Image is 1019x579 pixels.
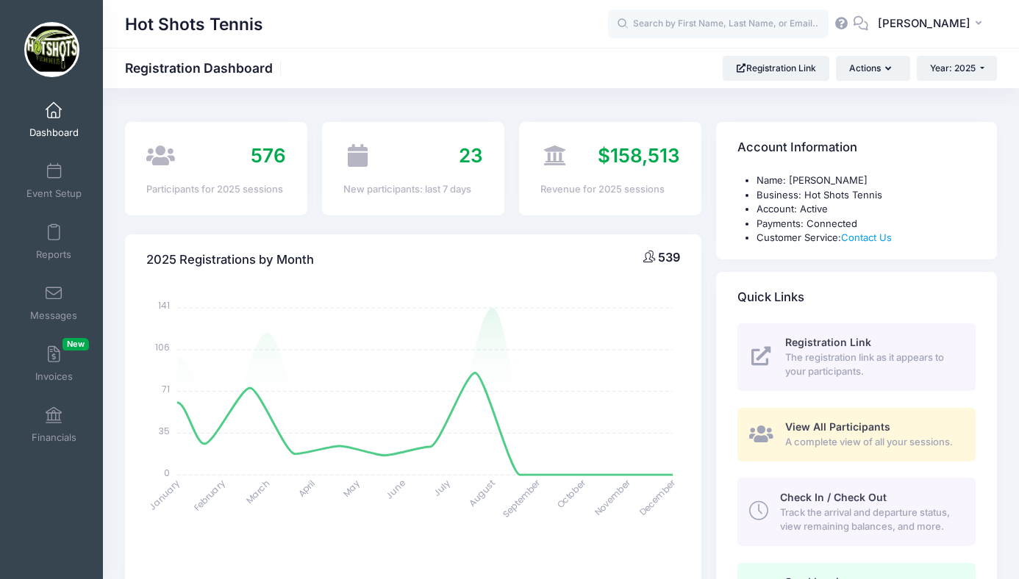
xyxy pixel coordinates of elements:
[737,478,976,545] a: Check In / Check Out Track the arrival and departure status, view remaining balances, and more.
[296,477,318,499] tspan: April
[878,15,970,32] span: [PERSON_NAME]
[62,338,89,350] span: New
[658,250,680,265] span: 539
[383,477,407,501] tspan: June
[431,477,453,499] tspan: July
[459,144,483,167] span: 23
[243,477,273,506] tspan: March
[757,188,976,203] li: Business: Hot Shots Tennis
[32,431,76,444] span: Financials
[868,7,997,41] button: [PERSON_NAME]
[158,299,170,312] tspan: 141
[836,56,909,81] button: Actions
[159,425,170,437] tspan: 35
[146,182,286,197] div: Participants for 2025 sessions
[737,323,976,391] a: Registration Link The registration link as it appears to your participants.
[35,370,73,383] span: Invoices
[785,420,890,433] span: View All Participants
[147,477,183,513] tspan: January
[930,62,976,73] span: Year: 2025
[30,309,77,322] span: Messages
[757,231,976,245] li: Customer Service:
[29,126,79,139] span: Dashboard
[737,127,857,169] h4: Account Information
[191,477,227,513] tspan: February
[780,506,959,534] span: Track the arrival and departure status, view remaining balances, and more.
[737,408,976,461] a: View All Participants A complete view of all your sessions.
[19,94,89,145] a: Dashboard
[466,477,498,508] tspan: August
[500,477,543,520] tspan: September
[125,60,285,76] h1: Registration Dashboard
[26,187,82,200] span: Event Setup
[24,22,79,77] img: Hot Shots Tennis
[19,338,89,389] a: InvoicesNew
[608,10,829,39] input: Search by First Name, Last Name, or Email...
[251,144,286,167] span: 576
[917,56,997,81] button: Year: 2025
[36,248,71,261] span: Reports
[155,341,170,353] tspan: 106
[343,182,483,197] div: New participants: last 7 days
[340,477,362,499] tspan: May
[146,240,314,281] h4: 2025 Registrations by Month
[125,7,263,41] h1: Hot Shots Tennis
[785,350,959,379] span: The registration link as it appears to your participants.
[554,477,589,511] tspan: October
[19,216,89,267] a: Reports
[598,144,680,167] span: $158,513
[757,173,976,188] li: Name: [PERSON_NAME]
[164,467,170,479] tspan: 0
[19,277,89,328] a: Messages
[592,477,634,519] tspan: November
[841,231,892,243] a: Contact Us
[757,217,976,231] li: Payments: Connected
[19,399,89,450] a: Financials
[780,491,887,503] span: Check In / Check Out
[19,155,89,206] a: Event Setup
[785,336,871,348] span: Registration Link
[737,276,804,318] h4: Quick Links
[162,383,170,395] tspan: 71
[757,202,976,217] li: Account: Active
[723,56,829,81] a: Registration Link
[637,477,679,519] tspan: December
[540,182,680,197] div: Revenue for 2025 sessions
[785,435,959,450] span: A complete view of all your sessions.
